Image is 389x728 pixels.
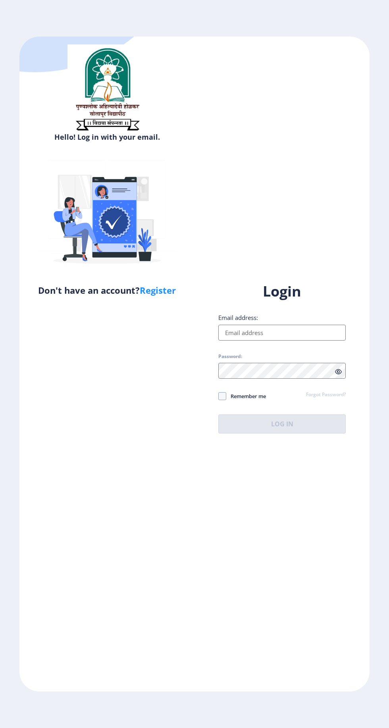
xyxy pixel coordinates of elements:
h6: Hello! Log in with your email. [25,132,189,142]
a: Register [140,284,176,296]
span: Remember me [226,391,266,401]
button: Log In [218,414,346,433]
input: Email address [218,325,346,341]
img: Verified-rafiki.svg [38,145,177,284]
h5: Don't have an account? [25,284,189,297]
label: Email address: [218,314,258,322]
img: sulogo.png [67,44,147,134]
label: Password: [218,353,242,360]
a: Forgot Password? [306,391,346,399]
h1: Login [218,282,346,301]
